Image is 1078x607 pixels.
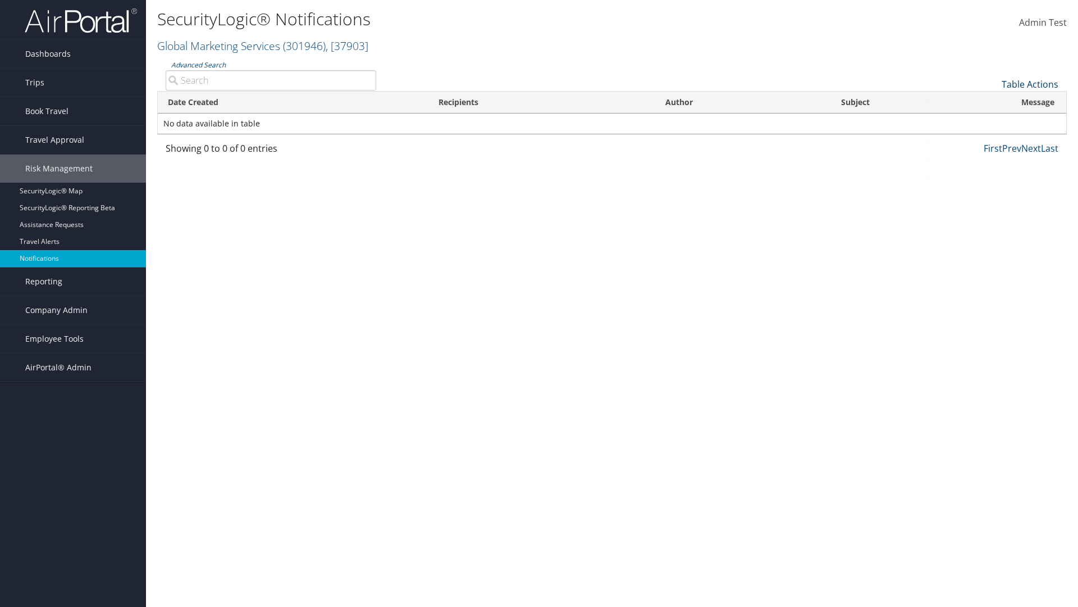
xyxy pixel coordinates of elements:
span: Company Admin [25,296,88,324]
span: AirPortal® Admin [25,354,92,382]
img: airportal-logo.png [25,7,137,34]
span: Reporting [25,268,62,296]
span: Travel Approval [25,126,84,154]
a: Message [919,170,1066,189]
span: Employee Tools [25,325,84,353]
span: Risk Management [25,155,93,183]
a: Author [919,132,1066,151]
span: Trips [25,69,44,97]
a: Subject [919,151,1066,170]
a: Date Created [919,93,1066,112]
span: Book Travel [25,97,68,125]
a: Recipients [919,112,1066,132]
span: Dashboards [25,40,71,68]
